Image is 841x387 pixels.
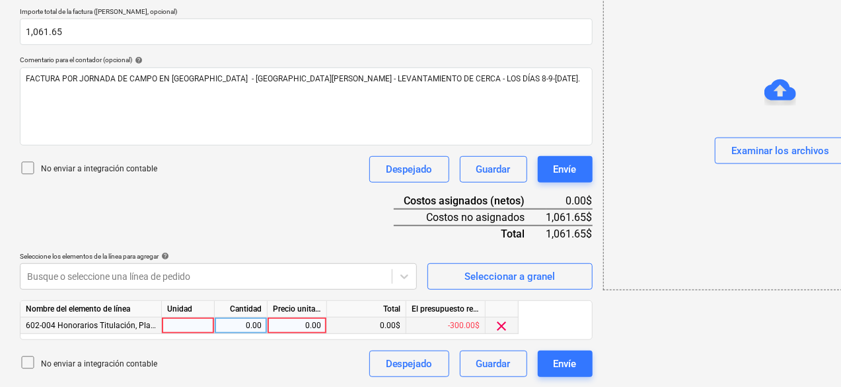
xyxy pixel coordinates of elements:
span: 602-004 Honorarios Titulación, Planos y Topografia [26,321,211,330]
div: Widget de chat [775,323,841,387]
button: Despejado [369,156,449,183]
div: -300.00$ [406,318,486,334]
span: FACTURA POR JORNADA DE CAMPO EN [GEOGRAPHIC_DATA] - [GEOGRAPHIC_DATA][PERSON_NAME] - LEVANTAMIENT... [26,74,580,83]
div: Examinar los archivos [731,142,829,159]
p: Importe total de la factura ([PERSON_NAME], opcional) [20,7,593,19]
div: Envíe [554,161,577,178]
span: help [132,56,143,64]
div: Comentario para el contador (opcional) [20,56,593,64]
div: Envíe [554,355,577,372]
div: Seleccionar a granel [464,268,555,285]
div: Total [327,301,406,318]
button: Guardar [460,156,527,183]
div: Despejado [386,355,433,372]
button: Guardar [460,351,527,377]
button: Seleccionar a granel [427,263,593,290]
div: Seleccione los elementos de la línea para agregar [20,252,417,261]
div: Guardar [476,161,511,178]
div: El presupuesto revisado que queda [406,301,486,318]
div: 0.00$ [546,193,593,209]
p: No enviar a integración contable [41,163,157,175]
div: Total [394,226,546,241]
button: Envíe [538,156,593,183]
div: Nombre del elemento de línea [20,301,162,318]
div: 1,061.65$ [546,226,593,241]
div: 0.00$ [327,318,406,334]
div: Cantidad [215,301,268,318]
div: Costos asignados (netos) [394,193,546,209]
span: help [159,252,169,260]
div: Precio unitario [268,301,327,318]
div: Guardar [476,355,511,372]
div: 0.00 [220,318,262,334]
iframe: Chat Widget [775,323,841,387]
div: Costos no asignados [394,209,546,226]
span: clear [494,318,510,334]
input: Importe total de la factura (coste neto, opcional) [20,19,593,45]
p: No enviar a integración contable [41,359,157,370]
div: Despejado [386,161,433,178]
div: 0.00 [273,318,321,334]
button: Envíe [538,351,593,377]
div: Unidad [162,301,215,318]
div: 1,061.65$ [546,209,593,226]
button: Despejado [369,351,449,377]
